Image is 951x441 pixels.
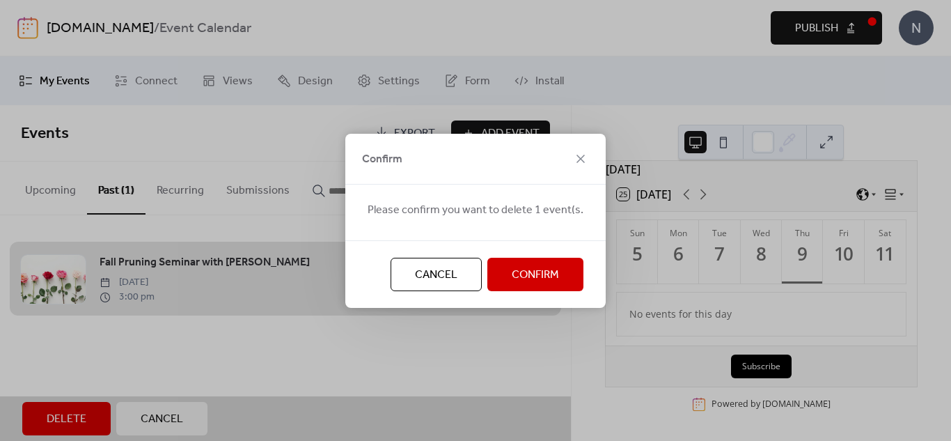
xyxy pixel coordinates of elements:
[391,258,482,291] button: Cancel
[415,267,457,284] span: Cancel
[512,267,559,284] span: Confirm
[362,151,402,168] span: Confirm
[368,202,583,219] span: Please confirm you want to delete 1 event(s.
[487,258,583,291] button: Confirm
